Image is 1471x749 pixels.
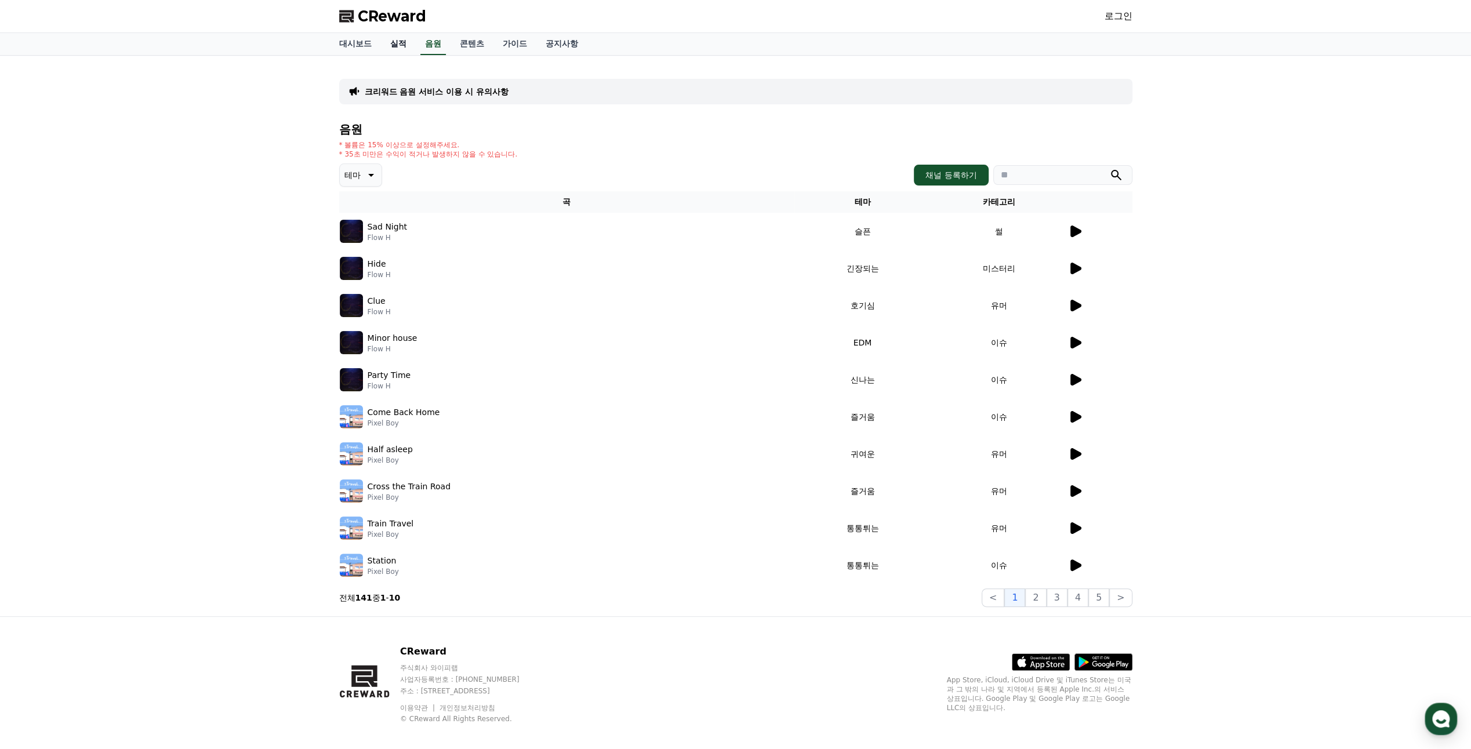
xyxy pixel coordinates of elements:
[931,250,1067,287] td: 미스터리
[794,398,931,435] td: 즐거움
[536,33,587,55] a: 공지사항
[1004,588,1025,607] button: 1
[368,443,413,456] p: Half asleep
[340,294,363,317] img: music
[1025,588,1046,607] button: 2
[368,295,386,307] p: Clue
[340,554,363,577] img: music
[794,361,931,398] td: 신나는
[368,233,407,242] p: Flow H
[794,510,931,547] td: 통통튀는
[368,381,411,391] p: Flow H
[368,518,414,530] p: Train Travel
[794,435,931,472] td: 귀여운
[368,481,451,493] p: Cross the Train Road
[947,675,1132,712] p: App Store, iCloud, iCloud Drive 및 iTunes Store는 미국과 그 밖의 나라 및 지역에서 등록된 Apple Inc.의 서비스 상표입니다. Goo...
[931,324,1067,361] td: 이슈
[330,33,381,55] a: 대시보드
[368,406,440,419] p: Come Back Home
[1067,588,1088,607] button: 4
[340,479,363,503] img: music
[368,270,391,279] p: Flow H
[794,250,931,287] td: 긴장되는
[931,287,1067,324] td: 유머
[400,675,542,684] p: 사업자등록번호 : [PHONE_NUMBER]
[794,324,931,361] td: EDM
[440,704,495,712] a: 개인정보처리방침
[340,368,363,391] img: music
[794,287,931,324] td: 호기심
[368,332,417,344] p: Minor house
[400,714,542,723] p: © CReward All Rights Reserved.
[368,530,414,539] p: Pixel Boy
[368,555,397,567] p: Station
[179,385,193,394] span: 설정
[931,398,1067,435] td: 이슈
[1105,9,1132,23] a: 로그인
[368,307,391,317] p: Flow H
[368,493,451,502] p: Pixel Boy
[340,257,363,280] img: music
[340,405,363,428] img: music
[1109,588,1132,607] button: >
[982,588,1004,607] button: <
[1047,588,1067,607] button: 3
[400,663,542,672] p: 주식회사 와이피랩
[340,442,363,466] img: music
[794,472,931,510] td: 즐거움
[381,33,416,55] a: 실적
[420,33,446,55] a: 음원
[339,123,1132,136] h4: 음원
[794,547,931,584] td: 통통튀는
[339,7,426,26] a: CReward
[400,645,542,659] p: CReward
[931,435,1067,472] td: 유머
[106,386,120,395] span: 대화
[400,686,542,696] p: 주소 : [STREET_ADDRESS]
[358,7,426,26] span: CReward
[368,344,417,354] p: Flow H
[365,86,509,97] a: 크리워드 음원 서비스 이용 시 유의사항
[451,33,493,55] a: 콘텐츠
[368,369,411,381] p: Party Time
[77,368,150,397] a: 대화
[368,258,386,270] p: Hide
[355,593,372,602] strong: 141
[344,167,361,183] p: 테마
[493,33,536,55] a: 가이드
[339,592,401,603] p: 전체 중 -
[37,385,43,394] span: 홈
[150,368,223,397] a: 설정
[339,191,794,213] th: 곡
[368,567,399,576] p: Pixel Boy
[340,331,363,354] img: music
[380,593,386,602] strong: 1
[931,547,1067,584] td: 이슈
[339,150,518,159] p: * 35초 미만은 수익이 적거나 발생하지 않을 수 있습니다.
[340,220,363,243] img: music
[931,361,1067,398] td: 이슈
[339,163,382,187] button: 테마
[368,419,440,428] p: Pixel Boy
[931,213,1067,250] td: 썰
[340,517,363,540] img: music
[931,191,1067,213] th: 카테고리
[931,510,1067,547] td: 유머
[368,221,407,233] p: Sad Night
[3,368,77,397] a: 홈
[368,456,413,465] p: Pixel Boy
[1088,588,1109,607] button: 5
[794,191,931,213] th: 테마
[339,140,518,150] p: * 볼륨은 15% 이상으로 설정해주세요.
[794,213,931,250] td: 슬픈
[400,704,437,712] a: 이용약관
[914,165,988,186] button: 채널 등록하기
[389,593,400,602] strong: 10
[931,472,1067,510] td: 유머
